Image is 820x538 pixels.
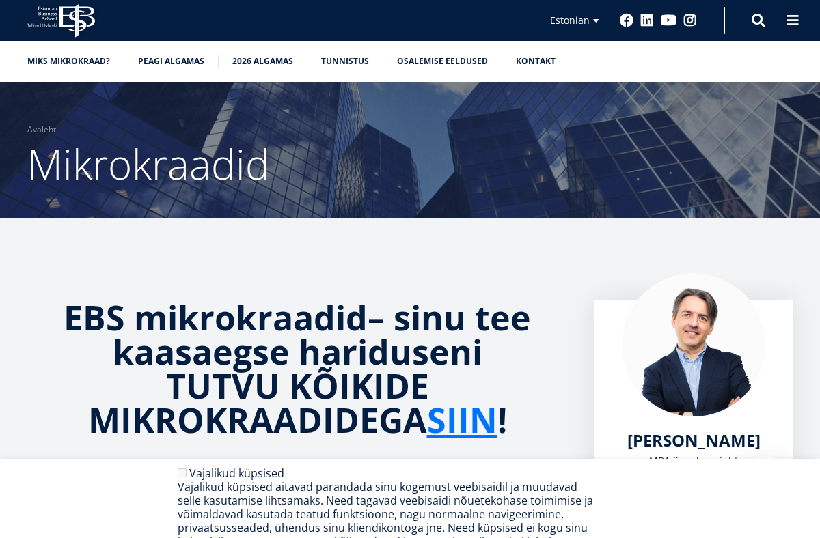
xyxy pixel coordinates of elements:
a: Avaleht [27,123,56,137]
img: Marko Rillo [622,273,765,416]
a: Youtube [661,14,676,27]
span: [PERSON_NAME] [627,429,761,451]
a: Kontakt [516,55,556,68]
a: Miks mikrokraad? [27,55,110,68]
a: Facebook [620,14,633,27]
div: MBA õppekava juht [622,451,765,471]
a: 2026 algamas [232,55,293,68]
a: Instagram [683,14,697,27]
strong: sinu tee kaasaegse hariduseni TUTVU KÕIKIDE MIKROKRAADIDEGA ! [88,294,532,443]
a: Peagi algamas [138,55,204,68]
strong: – [368,294,385,341]
a: SIIN [427,403,497,437]
a: Osalemise eeldused [397,55,488,68]
strong: EBS mikrokraadid [64,294,368,341]
a: Tunnistus [321,55,369,68]
span: Mikrokraadid [27,136,270,192]
label: Vajalikud küpsised [189,466,284,481]
a: [PERSON_NAME] [627,430,761,451]
a: Linkedin [640,14,654,27]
